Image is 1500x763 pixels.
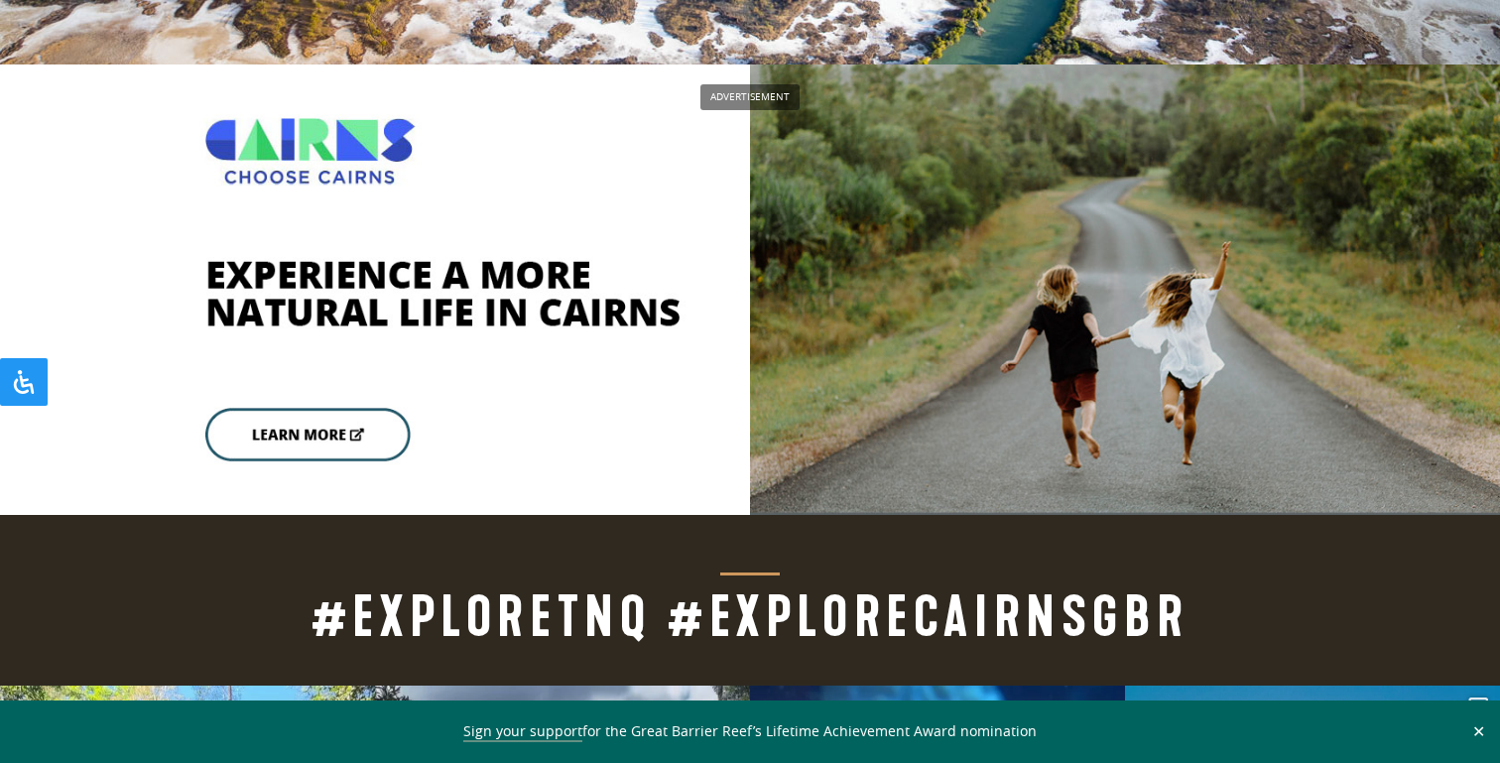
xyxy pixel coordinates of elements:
svg: Open Accessibility Panel [12,370,36,394]
a: Sign your support [463,721,582,742]
button: Close [1467,722,1490,740]
h2: #exploreTNQ #explorecairnsGBR [135,572,1365,651]
span: Advertisement [700,84,800,110]
span: for the Great Barrier Reef’s Lifetime Achievement Award nomination [463,721,1037,742]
